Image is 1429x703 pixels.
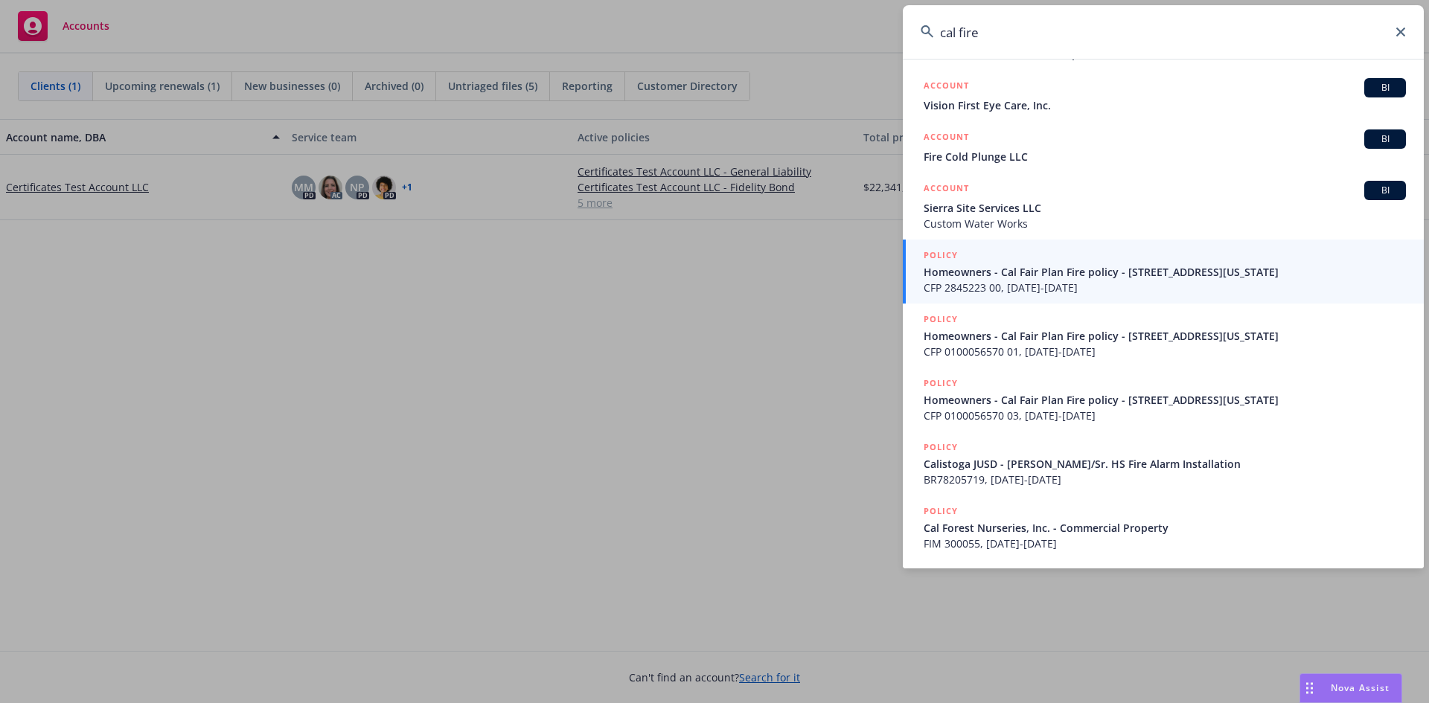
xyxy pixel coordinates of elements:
span: Cal Forest Nurseries, Inc. - Commercial Property [924,520,1406,536]
span: Sierra Site Services LLC [924,200,1406,216]
h5: POLICY [924,312,958,327]
span: CFP 0100056570 01, [DATE]-[DATE] [924,344,1406,359]
a: POLICYCalistoga JUSD - [PERSON_NAME]/Sr. HS Fire Alarm InstallationBR78205719, [DATE]-[DATE] [903,431,1424,495]
input: Search... [903,5,1424,59]
span: Vision First Eye Care, Inc. [924,97,1406,113]
a: ACCOUNTBISierra Site Services LLCCustom Water Works [903,173,1424,240]
a: POLICYCal Forest Nurseries, Inc. - Commercial PropertyFIM 300055, [DATE]-[DATE] [903,495,1424,559]
span: FIM 300055, [DATE]-[DATE] [924,536,1406,551]
span: BI [1370,184,1400,197]
span: BI [1370,81,1400,94]
span: Nova Assist [1331,681,1390,694]
h5: POLICY [924,440,958,455]
a: ACCOUNTBIFire Cold Plunge LLC [903,121,1424,173]
span: CFP 0100056570 03, [DATE]-[DATE] [924,408,1406,423]
div: Drag to move [1300,674,1319,702]
span: Homeowners - Cal Fair Plan Fire policy - [STREET_ADDRESS][US_STATE] [924,392,1406,408]
a: ACCOUNTBIVision First Eye Care, Inc. [903,70,1424,121]
h5: POLICY [924,504,958,519]
h5: ACCOUNT [924,181,969,199]
span: CFP 2845223 00, [DATE]-[DATE] [924,280,1406,295]
h5: POLICY [924,248,958,263]
span: Homeowners - Cal Fair Plan Fire policy - [STREET_ADDRESS][US_STATE] [924,264,1406,280]
span: BR78205719, [DATE]-[DATE] [924,472,1406,487]
a: POLICYHomeowners - Cal Fair Plan Fire policy - [STREET_ADDRESS][US_STATE]CFP 0100056570 01, [DATE... [903,304,1424,367]
a: POLICYHomeowners - Cal Fair Plan Fire policy - [STREET_ADDRESS][US_STATE]CFP 0100056570 03, [DATE... [903,367,1424,431]
button: Nova Assist [1299,673,1402,703]
span: BI [1370,132,1400,146]
h5: ACCOUNT [924,78,969,96]
span: Calistoga JUSD - [PERSON_NAME]/Sr. HS Fire Alarm Installation [924,456,1406,472]
h5: ACCOUNT [924,129,969,147]
span: Custom Water Works [924,216,1406,231]
span: Homeowners - Cal Fair Plan Fire policy - [STREET_ADDRESS][US_STATE] [924,328,1406,344]
a: POLICYHomeowners - Cal Fair Plan Fire policy - [STREET_ADDRESS][US_STATE]CFP 2845223 00, [DATE]-[... [903,240,1424,304]
h5: POLICY [924,376,958,391]
span: Fire Cold Plunge LLC [924,149,1406,164]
